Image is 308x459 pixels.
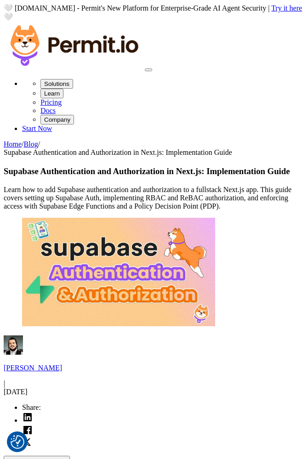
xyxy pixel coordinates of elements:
[22,403,304,412] li: Share:
[22,412,33,423] img: linkedin
[4,4,304,21] div: 🤍 🤍
[4,148,304,157] div: Supabase Authentication and Authorization in Next.js: Implementation Guide
[4,335,23,355] img: Gabriel L. Manor
[11,435,24,449] button: Consent Preferences
[15,4,302,12] span: [DOMAIN_NAME] - Permit's New Platform for Enterprise-Grade AI Agent Security |
[4,348,304,372] a: [PERSON_NAME]
[4,364,304,372] p: [PERSON_NAME]
[4,165,304,177] h1: Supabase Authentication and Authorization in Next.js: Implementation Guide
[4,186,304,210] div: Learn how to add Supabase authentication and authorization to a fullstack Next.js app. This guide...
[145,68,152,71] button: open menu
[24,140,38,148] a: Blog
[40,79,73,89] button: Solutions
[4,21,145,70] img: Permit logo
[40,115,74,125] button: Company
[22,218,215,326] img: Supabase Authentication and Authorization in Next.js: Implementation Guide
[22,412,33,425] button: linkedin
[11,435,24,449] img: Revisit consent button
[4,380,304,388] div: |
[40,107,56,114] a: Docs
[4,140,304,157] div: / /
[22,125,52,132] a: Start Now
[4,140,22,148] a: Home
[40,89,63,98] button: Learn
[22,425,33,436] img: facebook
[4,388,28,396] time: [DATE]
[271,4,302,12] a: Try it here
[40,98,62,106] a: Pricing
[22,425,33,437] button: facebook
